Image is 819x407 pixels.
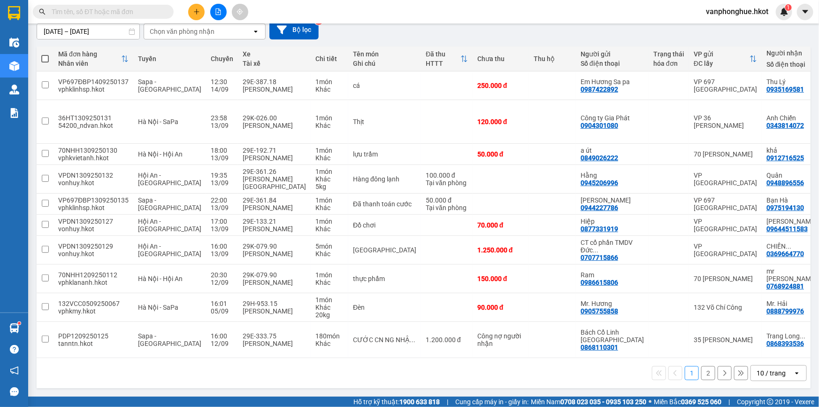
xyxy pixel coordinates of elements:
div: Tên món [353,50,416,58]
img: warehouse-icon [9,323,19,333]
div: vonhuy.hkot [58,179,129,187]
div: 70 [PERSON_NAME] [694,150,757,158]
div: Mr. Hải [766,300,817,307]
div: 10 / trang [757,368,786,378]
th: Toggle SortBy [421,47,473,71]
div: 1 món [315,196,344,204]
div: 29E-387.18 [243,78,306,86]
div: ĐC lấy [694,60,750,67]
img: solution-icon [9,108,19,118]
div: 29K-079.90 [243,271,306,279]
div: 12/09 [211,340,233,347]
div: Hằng [581,172,644,179]
div: Khác [315,340,344,347]
div: vphklananh.hkot [58,279,129,286]
div: 50.000 đ [426,196,468,204]
div: 132 Võ Chí Công [694,304,757,311]
span: Hội An - [GEOGRAPHIC_DATA] [138,243,201,258]
div: 120.000 đ [477,118,524,125]
div: VPDN1309250127 [58,218,129,225]
div: Công nợ người nhận [477,332,524,347]
span: vanphonghue.hkot [698,6,776,17]
span: Miền Bắc [654,397,721,407]
div: Khác [315,225,344,233]
div: Khác [315,86,344,93]
span: file-add [215,8,222,15]
div: 29K-079.90 [243,243,306,250]
div: 250.000 đ [477,82,524,89]
div: Tuyến [138,55,201,63]
input: Tìm tên, số ĐT hoặc mã đơn [52,7,162,17]
div: vonhuy.hkot [58,250,129,258]
div: 50.000 đ [477,150,524,158]
div: Trạng thái [653,50,684,58]
div: 70 [PERSON_NAME] [694,275,757,282]
div: 0707715866 [581,254,618,261]
span: | [447,397,448,407]
button: caret-down [797,4,813,20]
div: 0912716525 [766,154,804,162]
div: Đã thanh toán cước [353,200,416,208]
span: Cung cấp máy in - giấy in: [455,397,528,407]
th: Toggle SortBy [54,47,133,71]
div: Đồ chơi [353,221,416,229]
div: CT cổ phần TMDV Đức Việt Đà Nẵng [581,239,644,254]
div: 0948896556 [766,179,804,187]
span: Hà Nội - SaPa [138,304,178,311]
div: Đèn [353,304,416,311]
div: 35 [PERSON_NAME] [694,336,757,344]
div: 0945206996 [581,179,618,187]
div: [PERSON_NAME] [243,307,306,315]
div: 0905755858 [581,307,618,315]
img: icon-new-feature [780,8,788,16]
span: caret-down [801,8,810,16]
div: 1 món [315,271,344,279]
span: copyright [767,399,773,405]
div: Khác [315,279,344,286]
div: 0935169581 [766,86,804,93]
strong: 0708 023 035 - 0935 103 250 [560,398,646,406]
span: Miền Nam [531,397,646,407]
div: 0768924881 [766,282,804,290]
span: notification [10,366,19,375]
div: 19:35 [211,172,233,179]
div: 13/09 [211,225,233,233]
div: 0868110301 [581,344,618,351]
div: [PERSON_NAME] [243,122,306,129]
div: 5 món [315,243,344,250]
div: 0975194130 [766,204,804,211]
span: ... [800,332,805,340]
div: Công ty Gia Phát [581,114,644,122]
span: Hỗ trợ kỹ thuật: [353,397,440,407]
div: 29E-133.21 [243,218,306,225]
div: [PERSON_NAME] [243,154,306,162]
div: 29E-333.75 [243,332,306,340]
sup: 1 [785,4,792,11]
div: Nhân viên [58,60,121,67]
button: 1 [685,366,699,380]
div: Hàng Đông Lạnh [353,246,416,254]
div: HTTT [426,60,460,67]
div: 13/09 [211,204,233,211]
div: 0877331919 [581,225,618,233]
div: Bạn Hà [766,196,817,204]
div: vphkvietanh.hkot [58,154,129,162]
div: 0343814072 [766,122,804,129]
div: 36HT1309250131 [58,114,129,122]
div: VP697ĐBP1409250137 [58,78,129,86]
div: 20:30 [211,271,233,279]
span: aim [237,8,243,15]
img: warehouse-icon [9,85,19,94]
div: hóa đơn [653,60,684,67]
div: 54200_ndvan.hkot [58,122,129,129]
div: 29H-953.15 [243,300,306,307]
div: a út [581,147,644,154]
div: Người nhận [766,49,817,57]
div: 132VCC0509250067 [58,300,129,307]
div: Đã thu [426,50,460,58]
div: 16:01 [211,300,233,307]
div: Mr. Hương [581,300,644,307]
span: ... [410,336,415,344]
div: 100.000 đ [426,172,468,179]
div: Ram [581,271,644,279]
